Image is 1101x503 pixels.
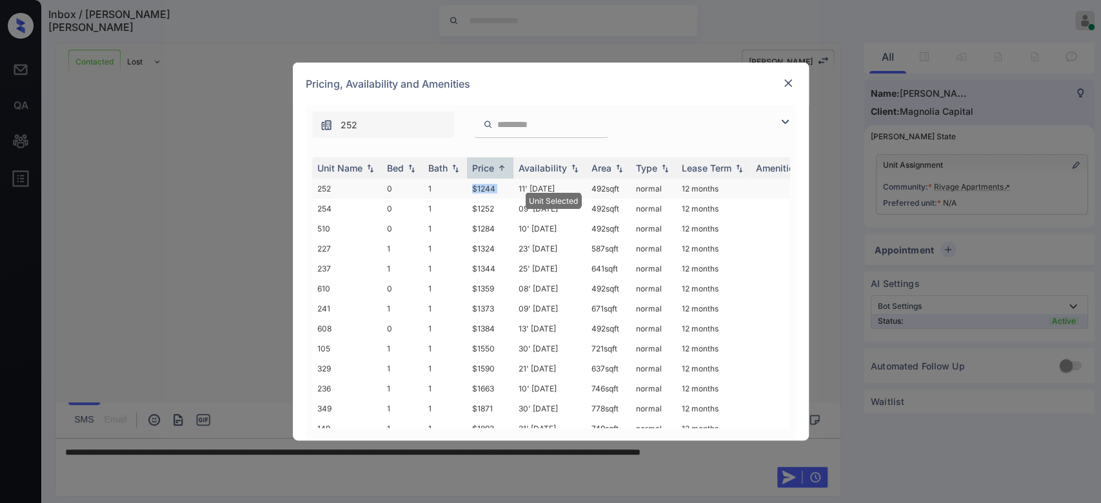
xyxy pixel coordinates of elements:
[782,77,795,90] img: close
[513,359,586,379] td: 21' [DATE]
[312,339,382,359] td: 105
[756,163,799,173] div: Amenities
[682,163,731,173] div: Lease Term
[312,359,382,379] td: 329
[631,399,677,419] td: normal
[586,279,631,299] td: 492 sqft
[777,114,793,130] img: icon-zuma
[586,339,631,359] td: 721 sqft
[513,339,586,359] td: 30' [DATE]
[519,163,567,173] div: Availability
[513,199,586,219] td: 09' [DATE]
[312,319,382,339] td: 608
[513,259,586,279] td: 25' [DATE]
[382,419,423,439] td: 1
[586,219,631,239] td: 492 sqft
[312,239,382,259] td: 227
[467,339,513,359] td: $1550
[677,279,751,299] td: 12 months
[513,319,586,339] td: 13' [DATE]
[423,279,467,299] td: 1
[405,164,418,173] img: sorting
[631,239,677,259] td: normal
[387,163,404,173] div: Bed
[467,239,513,259] td: $1324
[677,219,751,239] td: 12 months
[293,63,809,105] div: Pricing, Availability and Amenities
[312,199,382,219] td: 254
[631,179,677,199] td: normal
[513,299,586,319] td: 09' [DATE]
[320,119,333,132] img: icon-zuma
[382,239,423,259] td: 1
[382,399,423,419] td: 1
[591,163,611,173] div: Area
[513,279,586,299] td: 08' [DATE]
[382,199,423,219] td: 0
[586,399,631,419] td: 778 sqft
[382,279,423,299] td: 0
[677,239,751,259] td: 12 months
[586,419,631,439] td: 749 sqft
[467,259,513,279] td: $1344
[677,419,751,439] td: 12 months
[467,219,513,239] td: $1284
[423,219,467,239] td: 1
[312,279,382,299] td: 610
[513,379,586,399] td: 10' [DATE]
[659,164,671,173] img: sorting
[631,299,677,319] td: normal
[382,299,423,319] td: 1
[382,319,423,339] td: 0
[341,118,357,132] span: 252
[423,319,467,339] td: 1
[733,164,746,173] img: sorting
[631,379,677,399] td: normal
[312,259,382,279] td: 237
[631,259,677,279] td: normal
[449,164,462,173] img: sorting
[467,279,513,299] td: $1359
[677,199,751,219] td: 12 months
[312,419,382,439] td: 149
[586,239,631,259] td: 587 sqft
[677,399,751,419] td: 12 months
[631,199,677,219] td: normal
[423,239,467,259] td: 1
[467,419,513,439] td: $1893
[423,379,467,399] td: 1
[467,319,513,339] td: $1384
[495,163,508,173] img: sorting
[568,164,581,173] img: sorting
[423,419,467,439] td: 1
[513,239,586,259] td: 23' [DATE]
[312,379,382,399] td: 236
[423,259,467,279] td: 1
[423,199,467,219] td: 1
[467,179,513,199] td: $1244
[677,259,751,279] td: 12 months
[513,399,586,419] td: 30' [DATE]
[423,339,467,359] td: 1
[312,219,382,239] td: 510
[428,163,448,173] div: Bath
[467,199,513,219] td: $1252
[513,219,586,239] td: 10' [DATE]
[382,179,423,199] td: 0
[631,219,677,239] td: normal
[467,399,513,419] td: $1871
[312,399,382,419] td: 349
[467,379,513,399] td: $1663
[382,359,423,379] td: 1
[513,419,586,439] td: 21' [DATE]
[312,299,382,319] td: 241
[312,179,382,199] td: 252
[483,119,493,130] img: icon-zuma
[631,279,677,299] td: normal
[677,359,751,379] td: 12 months
[631,339,677,359] td: normal
[382,339,423,359] td: 1
[382,219,423,239] td: 0
[586,179,631,199] td: 492 sqft
[636,163,657,173] div: Type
